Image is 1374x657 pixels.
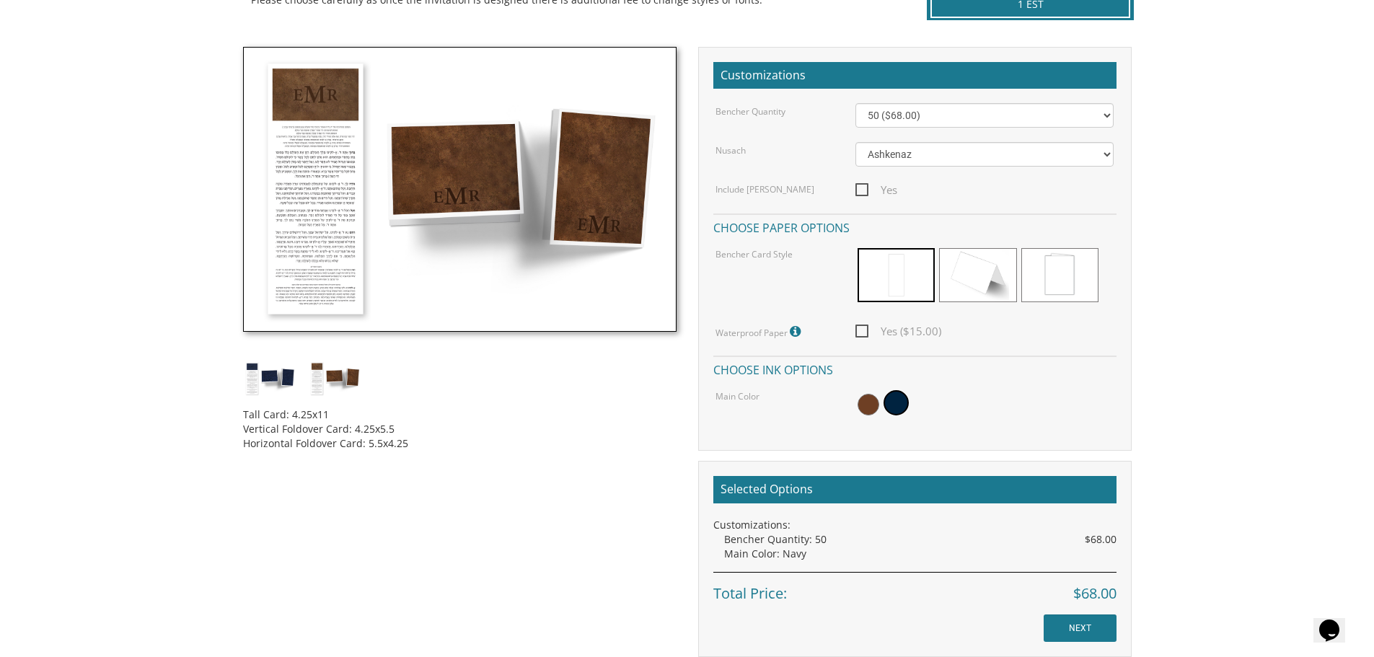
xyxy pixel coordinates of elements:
div: Total Price: [713,572,1117,604]
div: Bencher Quantity: 50 [724,532,1117,547]
div: Customizations: [713,518,1117,532]
span: $68.00 [1085,532,1117,547]
iframe: chat widget [1313,599,1360,643]
div: Tall Card: 4.25x11 Vertical Foldover Card: 4.25x5.5 Horizontal Foldover Card: 5.5x4.25 [243,397,677,451]
h2: Selected Options [713,476,1117,503]
label: Bencher Quantity [715,105,785,118]
label: Include [PERSON_NAME] [715,183,814,195]
input: NEXT [1044,614,1117,642]
div: Main Color: Navy [724,547,1117,561]
label: Bencher Card Style [715,248,793,260]
span: Yes ($15.00) [855,322,941,340]
label: Waterproof Paper [715,322,804,341]
label: Main Color [715,390,759,402]
span: $68.00 [1073,583,1117,604]
h2: Customizations [713,62,1117,89]
span: Yes [855,181,897,199]
h4: Choose paper options [713,213,1117,239]
h4: Choose ink options [713,356,1117,381]
img: dc_style6_brown.jpg [308,361,362,396]
img: dc_style6_brown.jpg [243,47,677,332]
img: dc_style6.jpg [243,361,297,396]
label: Nusach [715,144,746,156]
